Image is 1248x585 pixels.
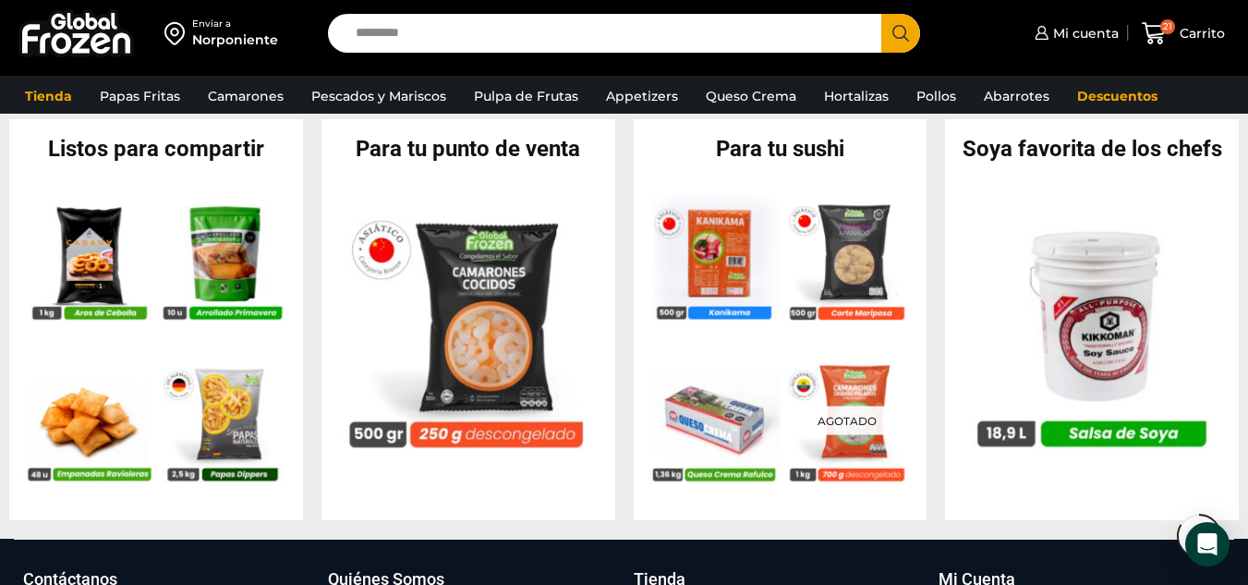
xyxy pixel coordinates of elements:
[1160,19,1175,34] span: 21
[634,138,927,160] h2: Para tu sushi
[16,79,81,114] a: Tienda
[815,79,898,114] a: Hortalizas
[9,138,303,160] h2: Listos para compartir
[1030,15,1119,52] a: Mi cuenta
[192,30,278,49] div: Norponiente
[199,79,293,114] a: Camarones
[975,79,1059,114] a: Abarrotes
[164,18,192,49] img: address-field-icon.svg
[1175,24,1225,43] span: Carrito
[881,14,920,53] button: Search button
[302,79,455,114] a: Pescados y Mariscos
[907,79,965,114] a: Pollos
[1185,522,1230,567] div: Open Intercom Messenger
[465,79,588,114] a: Pulpa de Frutas
[1137,12,1230,55] a: 21 Carrito
[945,138,1239,160] h2: Soya favorita de los chefs
[1048,24,1119,43] span: Mi cuenta
[91,79,189,114] a: Papas Fritas
[321,138,615,160] h2: Para tu punto de venta
[804,407,889,435] p: Agotado
[1068,79,1167,114] a: Descuentos
[192,18,278,30] div: Enviar a
[597,79,687,114] a: Appetizers
[697,79,806,114] a: Queso Crema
